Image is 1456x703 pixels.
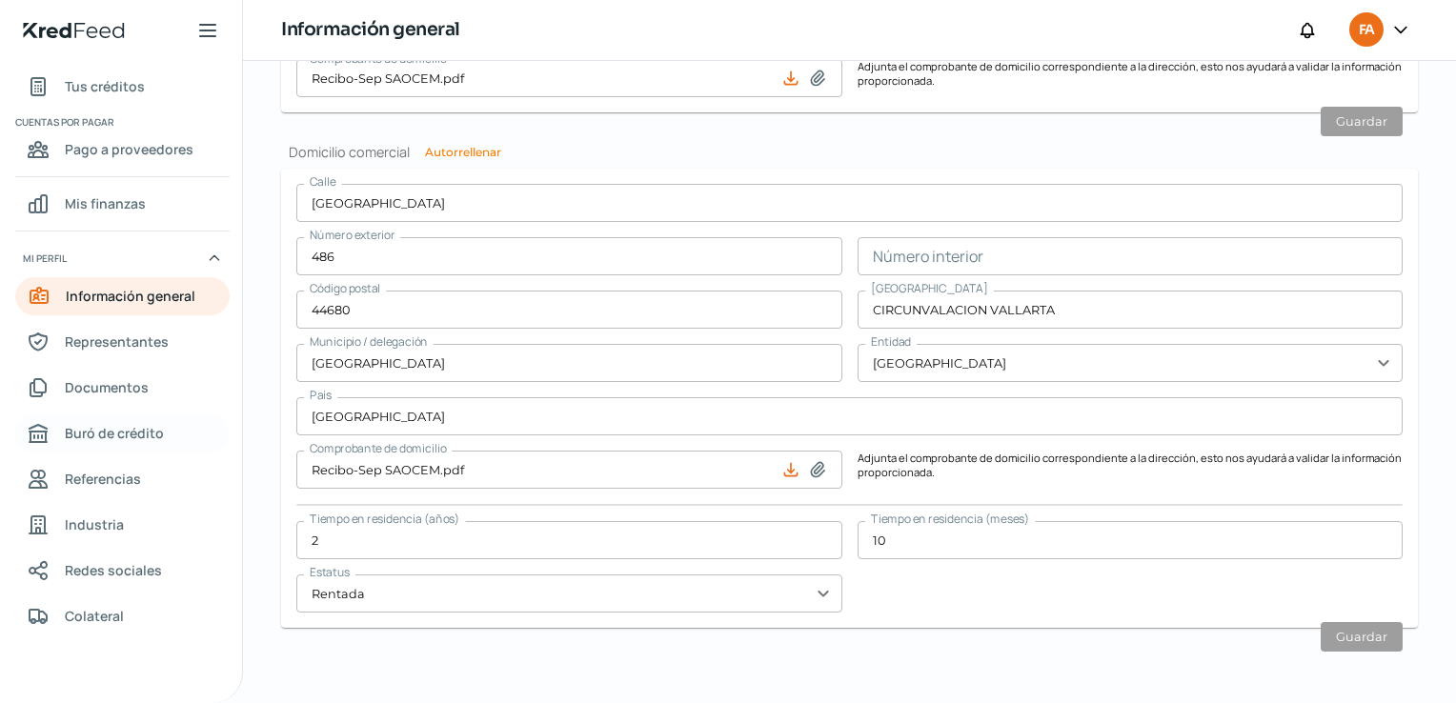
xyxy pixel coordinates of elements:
span: FA [1359,19,1374,42]
span: Industria [65,512,124,536]
button: Guardar [1321,107,1403,136]
span: Código postal [310,280,380,296]
button: Guardar [1321,622,1403,652]
span: Mis finanzas [65,191,146,215]
span: Representantes [65,330,169,353]
span: Calle [310,173,336,190]
span: Colateral [65,604,124,628]
a: Buró de crédito [15,414,230,452]
span: Comprobante de domicilio [310,440,446,456]
span: País [310,387,332,403]
span: Tus créditos [65,74,145,98]
a: Pago a proveedores [15,131,230,169]
h1: Información general [281,16,460,44]
a: Redes sociales [15,552,230,590]
button: Autorrellenar [425,147,501,158]
span: Pago a proveedores [65,137,193,161]
span: Mi perfil [23,250,67,267]
span: Buró de crédito [65,421,164,445]
span: Municipio / delegación [310,333,428,350]
span: Entidad [871,333,911,350]
span: Documentos [65,375,149,399]
span: Redes sociales [65,558,162,582]
a: Industria [15,506,230,544]
p: Adjunta el comprobante de domicilio correspondiente a la dirección, esto nos ayudará a validar la... [858,59,1404,97]
span: Referencias [65,467,141,491]
a: Mis finanzas [15,185,230,223]
a: Tus créditos [15,68,230,106]
a: Información general [15,277,230,315]
a: Colateral [15,597,230,635]
p: Adjunta el comprobante de domicilio correspondiente a la dirección, esto nos ayudará a validar la... [858,451,1404,489]
span: [GEOGRAPHIC_DATA] [871,280,988,296]
span: Tiempo en residencia (años) [310,511,460,527]
span: Cuentas por pagar [15,113,227,131]
h2: Domicilio comercial [281,143,1418,161]
span: Estatus [310,564,350,580]
span: Tiempo en residencia (meses) [871,511,1030,527]
a: Documentos [15,369,230,407]
span: Información general [66,284,195,308]
a: Referencias [15,460,230,498]
a: Representantes [15,323,230,361]
span: Número exterior [310,227,394,243]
